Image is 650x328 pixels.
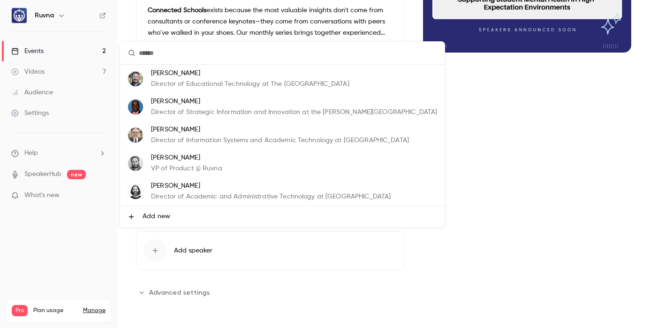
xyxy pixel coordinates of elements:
[151,69,349,78] p: [PERSON_NAME]
[128,156,143,171] img: Bill Farrell
[151,97,437,107] p: [PERSON_NAME]
[151,79,349,89] p: Director of Educational Technology at The [GEOGRAPHIC_DATA]
[128,99,143,114] img: Tye Campbell
[128,128,143,143] img: Hiram Cuevas
[151,136,409,145] p: Director of Information Systems and Academic Technology at [GEOGRAPHIC_DATA]
[151,164,222,174] p: VP of Product @ Ruvna
[151,125,409,135] p: [PERSON_NAME]
[128,184,143,199] img: Eli Forsythe
[151,107,437,117] p: Director of Strategic Information and Innovation at the [PERSON_NAME][GEOGRAPHIC_DATA]
[143,212,170,221] span: Add new
[151,153,222,163] p: [PERSON_NAME]
[151,192,391,202] p: Director of Academic and Administrative Technology at [GEOGRAPHIC_DATA]
[151,181,391,191] p: [PERSON_NAME]
[128,71,143,86] img: Robert Bardenhagen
